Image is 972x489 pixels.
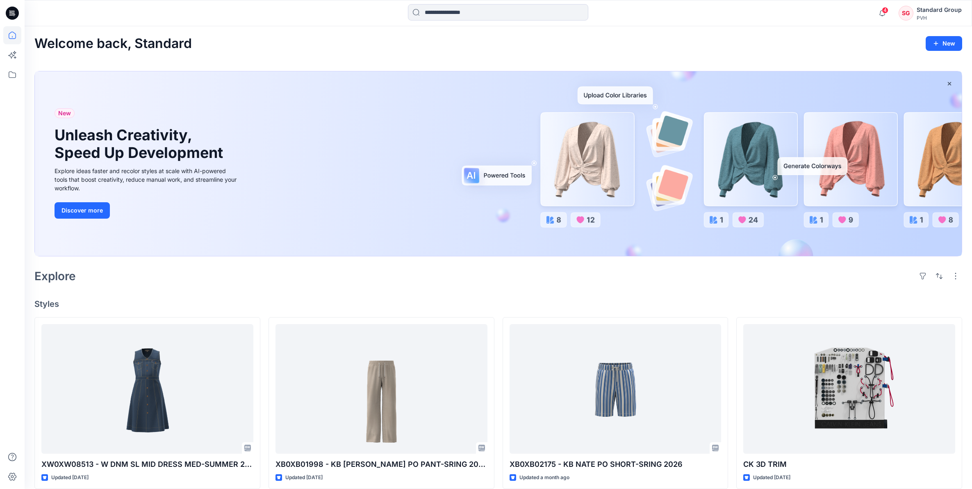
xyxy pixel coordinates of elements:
div: Standard Group [917,5,962,15]
a: XB0XB02175 - KB NATE PO SHORT-SRING 2026 [510,324,722,454]
p: Updated [DATE] [285,473,323,482]
p: XW0XW08513 - W DNM SL MID DRESS MED-SUMMER 2026 [41,459,253,470]
a: CK 3D TRIM [743,324,955,454]
h4: Styles [34,299,962,309]
p: Updated a month ago [519,473,569,482]
p: XB0XB01998 - KB [PERSON_NAME] PO PANT-SRING 2026 [275,459,487,470]
p: Updated [DATE] [753,473,790,482]
button: New [926,36,962,51]
h1: Unleash Creativity, Speed Up Development [55,126,227,162]
span: 4 [882,7,888,14]
span: New [58,108,71,118]
div: PVH [917,15,962,21]
h2: Welcome back, Standard [34,36,192,51]
div: Explore ideas faster and recolor styles at scale with AI-powered tools that boost creativity, red... [55,167,239,192]
a: Discover more [55,202,239,219]
div: SG [899,6,913,21]
p: CK 3D TRIM [743,459,955,470]
p: Updated [DATE] [51,473,89,482]
a: XB0XB01998 - KB ROTHWELL PO PANT-SRING 2026 [275,324,487,454]
p: XB0XB02175 - KB NATE PO SHORT-SRING 2026 [510,459,722,470]
a: XW0XW08513 - W DNM SL MID DRESS MED-SUMMER 2026 [41,324,253,454]
button: Discover more [55,202,110,219]
h2: Explore [34,270,76,283]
